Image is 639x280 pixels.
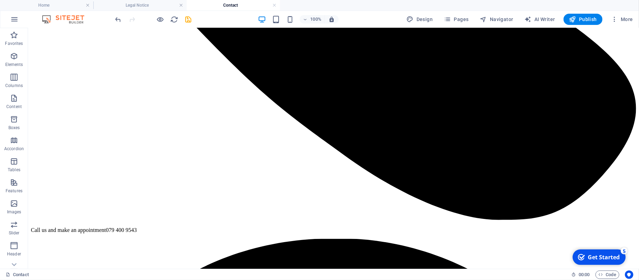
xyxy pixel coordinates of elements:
[599,271,616,279] span: Code
[611,16,633,23] span: More
[6,104,22,109] p: Content
[328,16,335,22] i: On resize automatically adjust zoom level to fit chosen device.
[184,15,193,24] button: save
[522,14,558,25] button: AI Writer
[9,230,20,236] p: Slider
[608,14,636,25] button: More
[300,15,325,24] button: 100%
[404,14,436,25] button: Design
[6,271,29,279] a: Click to cancel selection. Double-click to open Pages
[625,271,633,279] button: Usercentrics
[571,271,590,279] h6: Session time
[187,1,280,9] h4: Contact
[170,15,179,24] button: reload
[525,16,555,23] span: AI Writer
[5,62,23,67] p: Elements
[7,251,21,257] p: Header
[477,14,516,25] button: Navigator
[93,1,187,9] h4: Legal Notice
[185,15,193,24] i: Save (Ctrl+S)
[6,188,22,194] p: Features
[579,271,590,279] span: 00 00
[4,146,24,152] p: Accordion
[569,16,597,23] span: Publish
[5,83,23,88] p: Columns
[4,3,57,18] div: Get Started 5 items remaining, 0% complete
[7,209,21,215] p: Images
[171,15,179,24] i: Reload page
[310,15,321,24] h6: 100%
[584,272,585,277] span: :
[19,7,51,14] div: Get Started
[407,16,433,23] span: Design
[480,16,513,23] span: Navigator
[444,16,468,23] span: Pages
[114,15,122,24] i: Undo: Change text (Ctrl+Z)
[404,14,436,25] div: Design (Ctrl+Alt+Y)
[441,14,471,25] button: Pages
[8,125,20,131] p: Boxes
[595,271,619,279] button: Code
[40,15,93,24] img: Editor Logo
[564,14,603,25] button: Publish
[52,1,59,8] div: 5
[8,167,20,173] p: Tables
[114,15,122,24] button: undo
[5,41,23,46] p: Favorites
